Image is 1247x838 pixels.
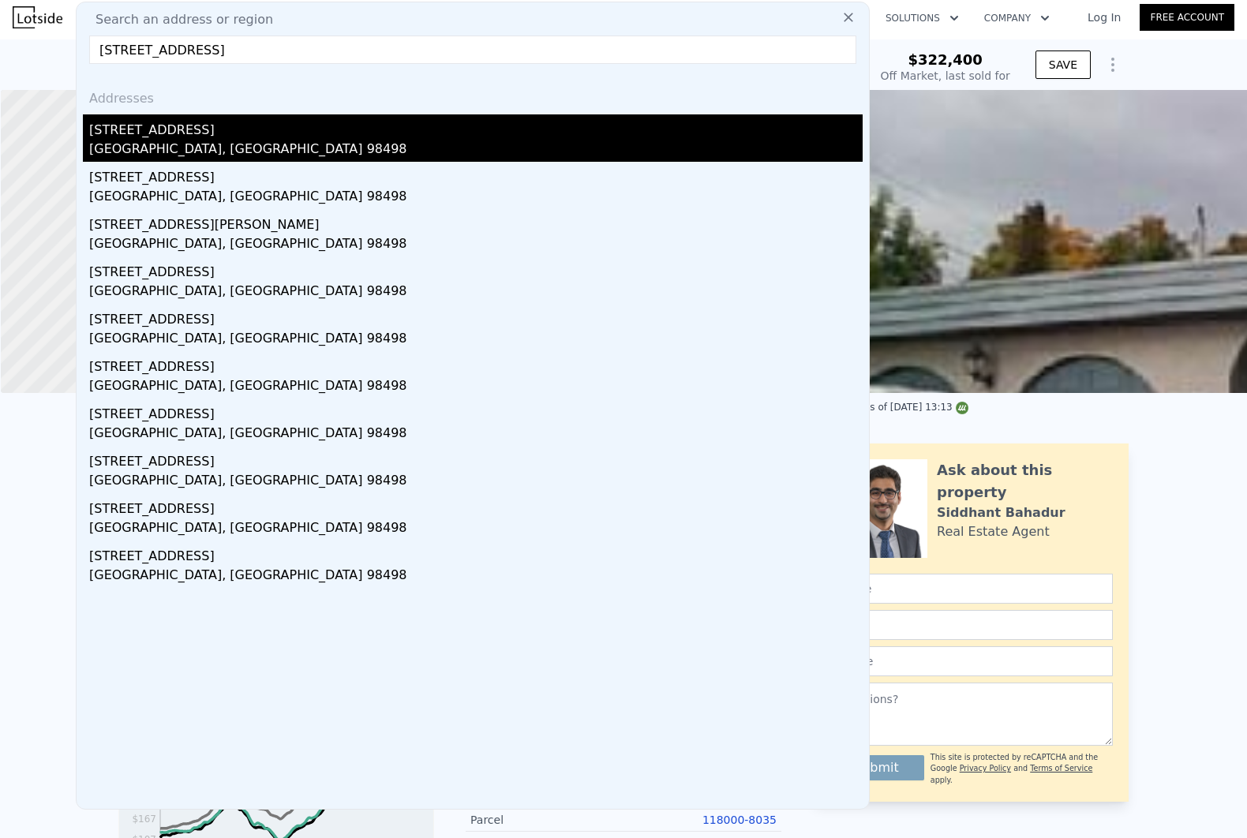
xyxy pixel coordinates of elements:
[937,503,1065,522] div: Siddhant Bahadur
[937,459,1113,503] div: Ask about this property
[908,51,983,68] span: $322,400
[829,646,1113,676] input: Phone
[83,77,863,114] div: Addresses
[89,209,863,234] div: [STREET_ADDRESS][PERSON_NAME]
[1069,9,1140,25] a: Log In
[89,329,863,351] div: [GEOGRAPHIC_DATA], [GEOGRAPHIC_DATA] 98498
[829,574,1113,604] input: Name
[829,755,924,780] button: Submit
[937,522,1050,541] div: Real Estate Agent
[89,282,863,304] div: [GEOGRAPHIC_DATA], [GEOGRAPHIC_DATA] 98498
[89,518,863,541] div: [GEOGRAPHIC_DATA], [GEOGRAPHIC_DATA] 98498
[89,351,863,376] div: [STREET_ADDRESS]
[1097,49,1129,80] button: Show Options
[956,402,968,414] img: NWMLS Logo
[89,493,863,518] div: [STREET_ADDRESS]
[931,752,1113,786] div: This site is protected by reCAPTCHA and the Google and apply.
[702,814,777,826] a: 118000-8035
[89,234,863,256] div: [GEOGRAPHIC_DATA], [GEOGRAPHIC_DATA] 98498
[13,6,62,28] img: Lotside
[89,566,863,588] div: [GEOGRAPHIC_DATA], [GEOGRAPHIC_DATA] 98498
[1035,51,1091,79] button: SAVE
[89,541,863,566] div: [STREET_ADDRESS]
[470,812,623,828] div: Parcel
[89,256,863,282] div: [STREET_ADDRESS]
[89,36,856,64] input: Enter an address, city, region, neighborhood or zip code
[89,140,863,162] div: [GEOGRAPHIC_DATA], [GEOGRAPHIC_DATA] 98498
[89,304,863,329] div: [STREET_ADDRESS]
[89,162,863,187] div: [STREET_ADDRESS]
[89,376,863,398] div: [GEOGRAPHIC_DATA], [GEOGRAPHIC_DATA] 98498
[89,471,863,493] div: [GEOGRAPHIC_DATA], [GEOGRAPHIC_DATA] 98498
[89,424,863,446] div: [GEOGRAPHIC_DATA], [GEOGRAPHIC_DATA] 98498
[1140,4,1234,31] a: Free Account
[829,610,1113,640] input: Email
[89,187,863,209] div: [GEOGRAPHIC_DATA], [GEOGRAPHIC_DATA] 98498
[83,10,273,29] span: Search an address or region
[960,764,1011,773] a: Privacy Policy
[89,398,863,424] div: [STREET_ADDRESS]
[132,814,156,825] tspan: $167
[1030,764,1092,773] a: Terms of Service
[89,114,863,140] div: [STREET_ADDRESS]
[881,68,1010,84] div: Off Market, last sold for
[873,4,972,32] button: Solutions
[972,4,1062,32] button: Company
[89,446,863,471] div: [STREET_ADDRESS]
